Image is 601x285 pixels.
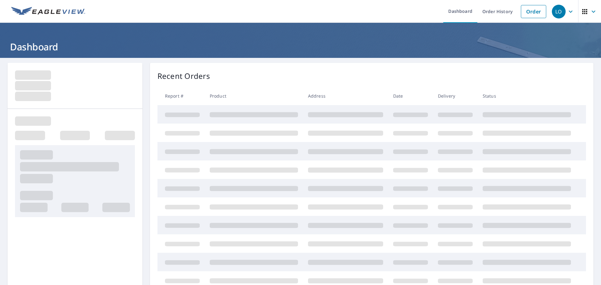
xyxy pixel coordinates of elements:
[521,5,546,18] a: Order
[478,87,576,105] th: Status
[157,87,205,105] th: Report #
[552,5,566,18] div: LO
[205,87,303,105] th: Product
[388,87,433,105] th: Date
[11,7,85,16] img: EV Logo
[303,87,388,105] th: Address
[433,87,478,105] th: Delivery
[8,40,593,53] h1: Dashboard
[157,70,210,82] p: Recent Orders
